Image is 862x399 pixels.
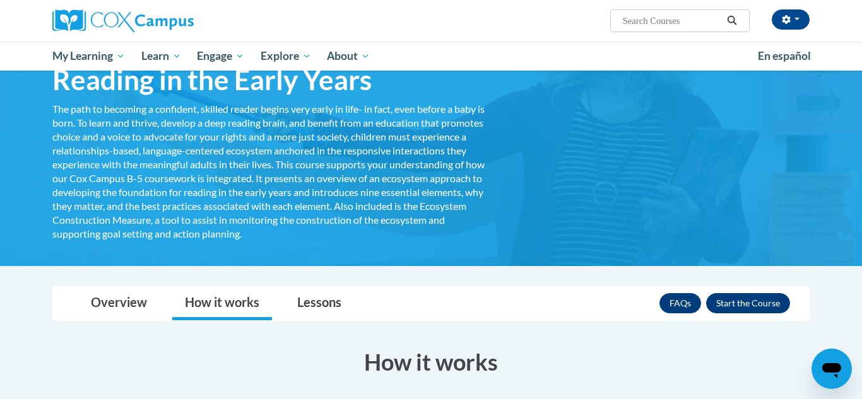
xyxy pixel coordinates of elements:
a: Engage [189,42,252,71]
a: En español [750,43,819,69]
button: Search [723,13,741,28]
a: Learn [133,42,189,71]
a: FAQs [659,293,701,313]
a: Cox Campus [52,9,292,32]
button: Enroll [706,293,790,313]
div: The path to becoming a confident, skilled reader begins very early in life- in fact, even before ... [52,102,488,241]
span: My Learning [52,49,125,64]
span: About [327,49,370,64]
span: Learn [141,49,181,64]
button: Account Settings [772,9,810,30]
img: Cox Campus [52,9,194,32]
a: Explore [252,42,319,71]
span: En español [758,49,811,62]
a: Overview [78,287,160,320]
div: Main menu [33,42,829,71]
iframe: Button to launch messaging window [812,349,852,389]
h3: How it works [52,346,810,378]
a: My Learning [44,42,133,71]
input: Search Courses [622,13,723,28]
span: Engage [197,49,244,64]
a: About [319,42,379,71]
span: Explore [261,49,311,64]
a: Lessons [285,287,354,320]
a: How it works [172,287,272,320]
